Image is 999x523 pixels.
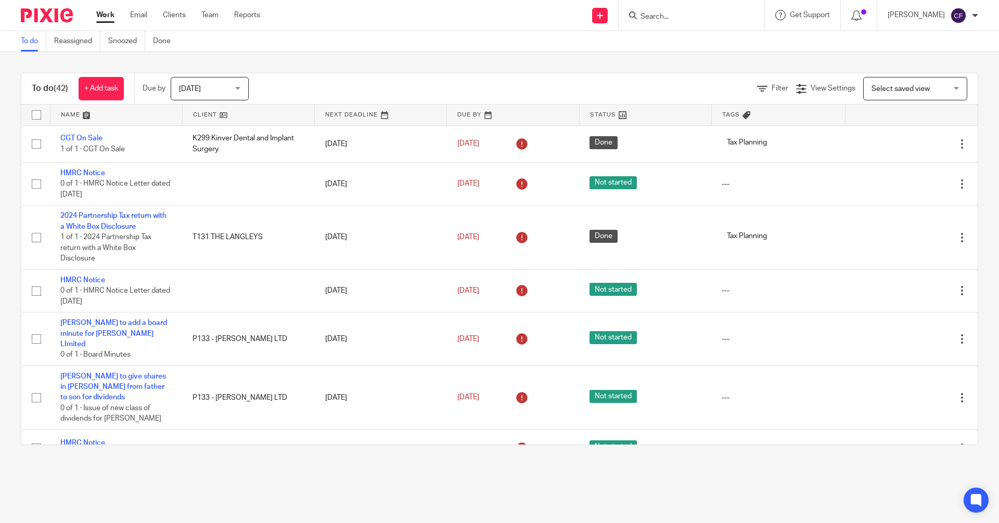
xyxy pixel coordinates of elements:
[54,31,100,51] a: Reassigned
[457,444,479,452] span: [DATE]
[722,136,772,149] span: Tax Planning
[872,85,930,93] span: Select saved view
[772,85,788,92] span: Filter
[54,84,68,93] span: (42)
[722,334,835,344] div: ---
[60,277,105,284] a: HMRC Notice
[590,230,618,243] span: Done
[590,331,637,344] span: Not started
[590,390,637,403] span: Not started
[96,10,114,20] a: Work
[457,287,479,294] span: [DATE]
[60,212,166,230] a: 2024 Partnership Tax return with a White Box Disclosure
[590,176,637,189] span: Not started
[60,233,151,262] span: 1 of 1 · 2024 Partnership Tax return with a White Box Disclosure
[315,205,447,269] td: [DATE]
[457,394,479,401] span: [DATE]
[60,404,161,423] span: 0 of 1 · Issue of new class of dividends for [PERSON_NAME]
[811,85,855,92] span: View Settings
[108,31,145,51] a: Snoozed
[457,233,479,241] span: [DATE]
[457,335,479,343] span: [DATE]
[315,162,447,205] td: [DATE]
[182,365,314,429] td: P133 - [PERSON_NAME] LTD
[60,351,131,358] span: 0 of 1 · Board Minutes
[79,77,124,100] a: + Add task
[888,10,945,20] p: [PERSON_NAME]
[182,205,314,269] td: T131 THE LANGLEYS
[722,230,772,243] span: Tax Planning
[153,31,178,51] a: Done
[60,319,167,348] a: [PERSON_NAME] to add a board minute for [PERSON_NAME] LImited
[130,10,147,20] a: Email
[179,85,201,93] span: [DATE]
[60,146,125,153] span: 1 of 1 · CGT On Sale
[457,180,479,187] span: [DATE]
[60,439,105,447] a: HMRC Notice
[60,135,103,142] a: CGT On Sale
[163,10,186,20] a: Clients
[60,287,170,305] span: 0 of 1 · HMRC Notice Letter dated [DATE]
[60,373,166,401] a: [PERSON_NAME] to give shares in [PERSON_NAME] from father to son for dividends
[234,10,260,20] a: Reports
[722,112,740,117] span: Tags
[315,312,447,366] td: [DATE]
[143,83,165,94] p: Due by
[21,31,46,51] a: To do
[60,180,170,199] span: 0 of 1 · HMRC Notice Letter dated [DATE]
[315,125,447,162] td: [DATE]
[722,443,835,453] div: ---
[722,393,835,403] div: ---
[590,283,637,296] span: Not started
[950,7,967,24] img: svg%3E
[32,83,68,94] h1: To do
[315,429,447,466] td: [DATE]
[590,136,618,149] span: Done
[315,269,447,312] td: [DATE]
[457,140,479,148] span: [DATE]
[201,10,219,20] a: Team
[182,125,314,162] td: K299 Kinver Dental and Implant Surgery
[182,312,314,366] td: P133 - [PERSON_NAME] LTD
[60,169,105,177] a: HMRC Notice
[790,11,830,19] span: Get Support
[722,285,835,296] div: ---
[590,440,637,453] span: Not started
[21,8,73,22] img: Pixie
[722,179,835,189] div: ---
[315,365,447,429] td: [DATE]
[639,12,733,22] input: Search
